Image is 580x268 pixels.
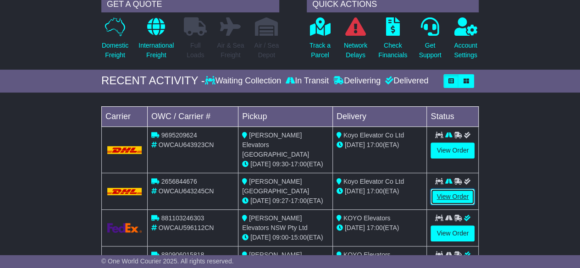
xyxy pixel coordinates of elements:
a: Track aParcel [309,17,331,65]
img: DHL.png [107,146,142,153]
a: GetSupport [418,17,442,65]
span: 17:00 [367,187,383,195]
p: Air / Sea Depot [254,41,279,60]
span: 17:00 [367,141,383,148]
div: Delivering [331,76,383,86]
div: - (ETA) [242,159,329,169]
p: Account Settings [454,41,477,60]
span: 17:00 [291,160,307,168]
span: KOYO Elevators [343,214,391,222]
span: [DATE] [250,197,271,204]
p: Track a Parcel [309,41,331,60]
img: DHL.png [107,188,142,195]
span: [PERSON_NAME] Elevators [GEOGRAPHIC_DATA] [242,131,309,158]
td: Carrier [101,106,147,126]
a: View Order [431,189,475,205]
span: [DATE] [250,160,271,168]
span: 2656844676 [161,178,197,185]
div: - (ETA) [242,196,329,206]
span: 09:30 [272,160,288,168]
span: 17:00 [367,224,383,231]
p: Network Delays [344,41,367,60]
a: CheckFinancials [378,17,408,65]
span: 880906015818 [161,251,204,258]
td: Status [427,106,479,126]
span: KOYO Elevators [343,251,391,258]
span: [DATE] [345,141,365,148]
div: (ETA) [337,186,423,196]
div: (ETA) [337,223,423,233]
span: 15:00 [291,234,307,241]
a: AccountSettings [453,17,478,65]
span: [DATE] [250,234,271,241]
p: Full Loads [184,41,207,60]
div: Waiting Collection [205,76,283,86]
td: Delivery [332,106,427,126]
p: Get Support [419,41,441,60]
p: Check Financials [378,41,407,60]
span: OWCAU596112CN [159,224,214,231]
div: - (ETA) [242,233,329,242]
a: DomesticFreight [101,17,129,65]
span: Koyo Elevator Co Ltd [343,131,404,139]
span: [PERSON_NAME] Elevators NSW Pty Ltd [242,251,307,268]
span: [DATE] [345,187,365,195]
span: 9695209624 [161,131,197,139]
td: OWC / Carrier # [147,106,238,126]
span: 17:00 [291,197,307,204]
span: Koyo Elevator Co Ltd [343,178,404,185]
span: [PERSON_NAME] Elevators NSW Pty Ltd [242,214,307,231]
span: OWCAU643245CN [159,187,214,195]
span: 881103246303 [161,214,204,222]
img: GetCarrierServiceLogo [107,223,142,233]
p: Air & Sea Freight [217,41,244,60]
span: [PERSON_NAME] [GEOGRAPHIC_DATA] [242,178,309,195]
p: International Freight [138,41,174,60]
span: 09:27 [272,197,288,204]
a: InternationalFreight [138,17,174,65]
span: © One World Courier 2025. All rights reserved. [101,257,234,265]
span: [DATE] [345,224,365,231]
p: Domestic Freight [102,41,128,60]
td: Pickup [238,106,333,126]
a: View Order [431,225,475,241]
a: NetworkDelays [343,17,368,65]
span: OWCAU643923CN [159,141,214,148]
a: View Order [431,142,475,159]
span: 09:00 [272,234,288,241]
div: Delivered [383,76,428,86]
div: In Transit [283,76,331,86]
div: RECENT ACTIVITY - [101,74,205,88]
div: (ETA) [337,140,423,150]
